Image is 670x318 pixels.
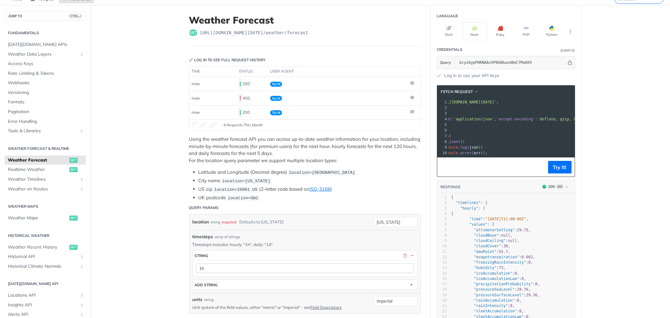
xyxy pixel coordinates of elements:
span: location=SW1 [228,196,258,200]
div: 5 [437,122,448,128]
button: More Languages [566,27,575,36]
div: 13 [437,260,447,265]
div: 21 [437,303,447,309]
span: https://api.tomorrow.io/v4/weather/forecast [200,30,308,36]
div: 1 [437,195,447,200]
span: 29.75 [517,228,528,232]
span: error [460,151,472,155]
span: location=[GEOGRAPHIC_DATA] [289,170,355,175]
div: 8 [437,233,447,238]
div: required [222,217,237,227]
a: Weather Data LayersShow subpages for Weather Data Layers [5,50,86,59]
button: 200200Log [539,184,572,190]
a: [DATE][DOMAIN_NAME] APIs [5,40,86,49]
span: : , [451,277,526,281]
span: Historical API [8,254,78,260]
span: : [ [451,206,485,211]
span: : , [451,260,533,265]
span: Try It! [270,110,282,115]
span: now [192,81,200,86]
span: 73 [499,266,503,270]
a: Insights APIShow subpages for Insights API [5,300,86,310]
span: : , [451,309,524,313]
span: now [192,110,200,115]
span: Versioning [8,90,84,96]
button: fetch Request [439,89,481,95]
a: Weather Recent Historyget [5,243,86,252]
span: 30 [504,244,508,248]
span: 0 [510,304,512,308]
span: "pressureSeaLevel" [474,287,515,292]
div: 3 [437,111,448,116]
span: "sleetAccumulation" [474,309,517,313]
div: 17 [437,282,447,287]
a: Weather Forecastget [5,156,86,165]
button: Try It! [548,161,572,173]
div: 4 [437,211,447,217]
button: Copy to clipboard [440,162,449,172]
span: "[DATE]T11:00:00Z" [485,217,526,221]
h2: [DATE][DOMAIN_NAME] API [5,281,86,287]
button: JUMP TOCTRL-/ [5,11,86,21]
span: 200 [240,81,241,86]
span: "values" [469,222,488,227]
a: Log in to use your API keys [444,72,499,79]
span: "time" [469,217,483,221]
span: get [69,216,78,221]
th: user agent [268,67,408,77]
a: Error Handling [5,117,86,126]
input: apikey [456,56,567,69]
div: 1 [437,99,448,105]
span: 29.76 [517,287,528,292]
a: Realtime Weatherget [5,165,86,174]
div: string [211,217,221,227]
button: Show subpages for Weather Data Layers [79,52,84,57]
div: string [195,253,209,258]
a: Tools & LibrariesShow subpages for Tools & Libraries [5,126,86,136]
a: Historical APIShow subpages for Historical API [5,252,86,261]
span: timesteps [193,233,213,240]
span: : { : , : } [411,117,583,121]
span: . ( . ( )); [411,151,488,155]
span: Query [440,60,451,65]
div: string [204,297,214,303]
span: "cloudCover" [474,244,501,248]
div: 14 [437,265,447,271]
h2: Fundamentals [5,30,86,36]
span: Error Handling [8,118,84,125]
span: : , [451,244,510,248]
div: ADD string [195,282,218,287]
span: 0 [535,282,537,286]
span: "iceAccumulation" [474,271,513,276]
label: units [193,296,203,303]
i: Information [572,49,575,52]
th: time [189,67,237,77]
button: Show subpages for Locations API [79,293,84,298]
div: 8 [437,139,448,145]
a: Weather TimelinesShow subpages for Weather Timelines [5,175,86,184]
span: 0.002 [521,255,533,259]
span: "cloudBase" [474,233,499,238]
span: "pressureSurfaceLevel" [474,293,524,297]
span: 0 [528,260,531,265]
span: : , [451,271,520,276]
a: ISO-3166 [309,186,330,192]
span: Pagination [8,109,84,115]
span: 0 [519,309,521,313]
div: 200 [239,79,265,89]
div: Defaults to [US_STATE] [240,217,284,227]
span: get [69,245,78,250]
span: "evapotranspiration" [474,255,520,259]
li: UK postcode [199,194,421,201]
span: Weather Data Layers [8,51,78,58]
div: array of strings [215,234,241,240]
div: 10 [437,150,448,156]
span: [DATE][DOMAIN_NAME] APIs [8,41,84,48]
button: RESPONSE [440,184,461,190]
span: Weather on Routes [8,186,78,192]
a: Versioning [5,88,86,97]
span: Webhooks [8,80,84,86]
span: Try It! [270,82,282,87]
span: : { [451,200,488,205]
span: "hourly" [460,206,478,211]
